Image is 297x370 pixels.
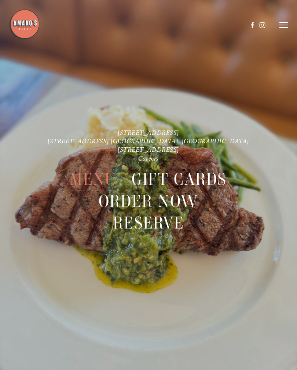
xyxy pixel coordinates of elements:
[48,137,249,145] a: [STREET_ADDRESS] [GEOGRAPHIC_DATA], [GEOGRAPHIC_DATA]
[118,146,179,153] a: [STREET_ADDRESS]
[113,212,184,234] span: Reserve
[70,168,117,190] a: Menu
[113,212,184,234] a: Reserve
[9,9,40,40] img: Amaro's Table
[118,129,179,136] a: [STREET_ADDRESS]
[138,154,159,162] a: Careers
[132,168,227,190] a: Gift Cards
[99,190,199,212] a: Order Now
